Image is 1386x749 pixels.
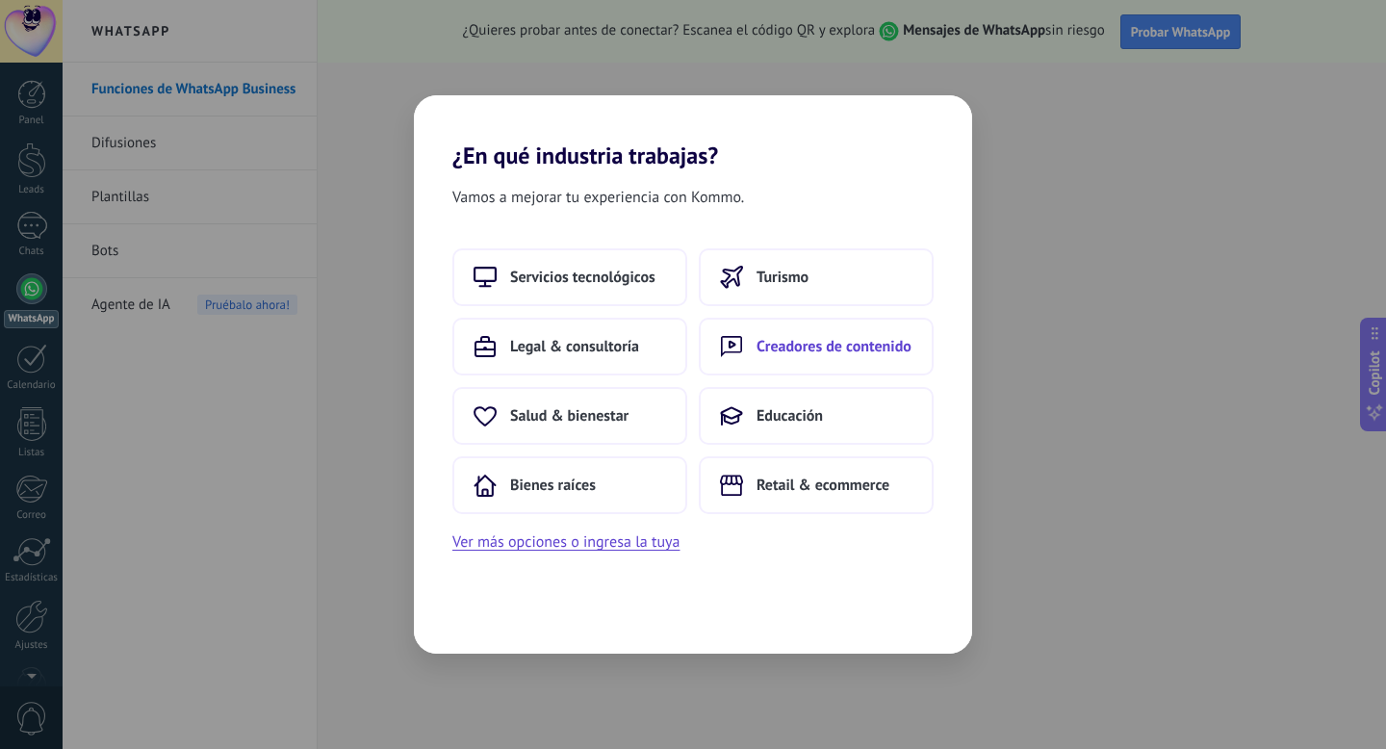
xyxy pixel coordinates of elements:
[510,476,596,495] span: Bienes raíces
[452,185,744,210] span: Vamos a mejorar tu experiencia con Kommo.
[452,248,687,306] button: Servicios tecnológicos
[452,529,680,555] button: Ver más opciones o ingresa la tuya
[452,318,687,375] button: Legal & consultoría
[699,387,934,445] button: Educación
[757,337,911,356] span: Creadores de contenido
[510,406,629,426] span: Salud & bienestar
[452,387,687,445] button: Salud & bienestar
[452,456,687,514] button: Bienes raíces
[699,456,934,514] button: Retail & ecommerce
[510,268,655,287] span: Servicios tecnológicos
[757,268,808,287] span: Turismo
[699,248,934,306] button: Turismo
[699,318,934,375] button: Creadores de contenido
[414,95,972,169] h2: ¿En qué industria trabajas?
[510,337,639,356] span: Legal & consultoría
[757,476,889,495] span: Retail & ecommerce
[757,406,823,426] span: Educación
